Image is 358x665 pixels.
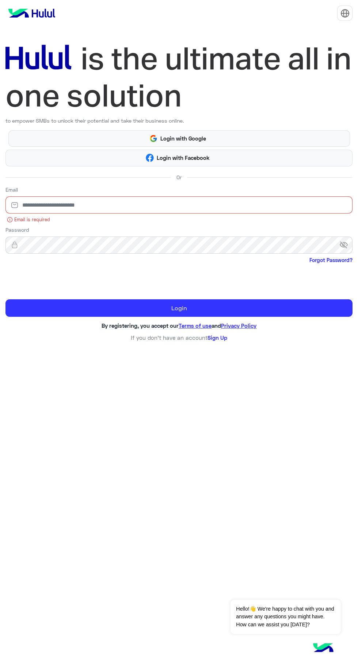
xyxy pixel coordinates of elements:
[207,334,227,341] a: Sign Up
[212,322,221,329] span: and
[5,150,353,166] button: Login with Facebook
[5,117,353,124] p: to empower SMBs to unlock their potential and take their business online.
[5,265,117,294] iframe: reCAPTCHA
[5,241,24,249] img: lock
[5,299,353,317] button: Login
[309,256,353,264] a: Forgot Password?
[7,217,13,223] img: error
[221,322,256,329] a: Privacy Policy
[5,201,24,209] img: email
[311,636,336,661] img: hulul-logo.png
[5,186,18,193] label: Email
[5,6,58,20] img: logo
[154,154,212,162] span: Login with Facebook
[102,322,179,329] span: By registering, you accept our
[231,600,340,634] span: Hello!👋 We're happy to chat with you and answer any questions you might have. How can we assist y...
[149,134,158,143] img: Google
[5,40,353,114] img: hululLoginTitle_EN.svg
[5,216,353,223] small: Email is required
[5,226,29,234] label: Password
[157,134,209,143] span: Login with Google
[176,173,182,181] span: Or
[340,9,350,18] img: tab
[8,130,350,147] button: Login with Google
[179,322,212,329] a: Terms of use
[146,154,154,162] img: Facebook
[5,334,353,341] h6: If you don’t have an account
[339,238,353,251] span: visibility_off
